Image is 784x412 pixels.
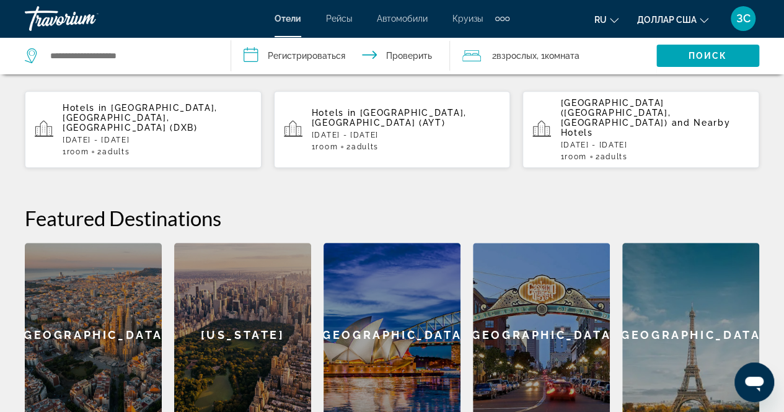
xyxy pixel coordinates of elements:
[689,51,728,61] font: Поиск
[496,51,537,61] font: взрослых
[326,14,352,24] a: Рейсы
[492,51,496,61] font: 2
[600,152,627,161] span: Adults
[312,108,467,128] span: [GEOGRAPHIC_DATA], [GEOGRAPHIC_DATA] (AYT)
[452,14,483,24] a: Круизы
[495,9,509,28] button: Дополнительные элементы навигации
[565,152,587,161] span: Room
[596,152,628,161] span: 2
[63,136,252,144] p: [DATE] - [DATE]
[274,90,511,169] button: Hotels in [GEOGRAPHIC_DATA], [GEOGRAPHIC_DATA] (AYT)[DATE] - [DATE]1Room2Adults
[97,147,130,156] span: 2
[275,14,301,24] a: Отели
[560,118,730,138] span: and Nearby Hotels
[727,6,759,32] button: Меню пользователя
[560,141,749,149] p: [DATE] - [DATE]
[351,142,379,151] span: Adults
[734,362,774,402] iframe: Кнопка запуска окна обмена сообщениями
[637,11,708,28] button: Изменить валюту
[637,15,697,25] font: доллар США
[545,51,579,61] font: комната
[25,90,262,169] button: Hotels in [GEOGRAPHIC_DATA], [GEOGRAPHIC_DATA], [GEOGRAPHIC_DATA] (DXB)[DATE] - [DATE]1Room2Adults
[594,11,619,28] button: Изменить язык
[594,15,607,25] font: ru
[315,142,338,151] span: Room
[537,51,545,61] font: , 1
[63,147,89,156] span: 1
[312,108,356,118] span: Hotels in
[67,147,89,156] span: Room
[377,14,428,24] a: Автомобили
[102,147,130,156] span: Adults
[312,131,501,139] p: [DATE] - [DATE]
[736,12,751,25] font: ЗС
[522,90,759,169] button: [GEOGRAPHIC_DATA] ([GEOGRAPHIC_DATA], [GEOGRAPHIC_DATA]) and Nearby Hotels[DATE] - [DATE]1Room2Ad...
[346,142,379,151] span: 2
[312,142,338,151] span: 1
[63,103,107,113] span: Hotels in
[231,37,450,74] button: Даты заезда и выезда
[560,152,586,161] span: 1
[560,98,671,128] span: [GEOGRAPHIC_DATA] ([GEOGRAPHIC_DATA], [GEOGRAPHIC_DATA])
[25,206,759,230] h2: Featured Destinations
[63,103,218,133] span: [GEOGRAPHIC_DATA], [GEOGRAPHIC_DATA], [GEOGRAPHIC_DATA] (DXB)
[25,2,149,35] a: Травориум
[450,37,656,74] button: Путешественники: 2 взрослых, 0 детей
[656,45,759,67] button: Поиск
